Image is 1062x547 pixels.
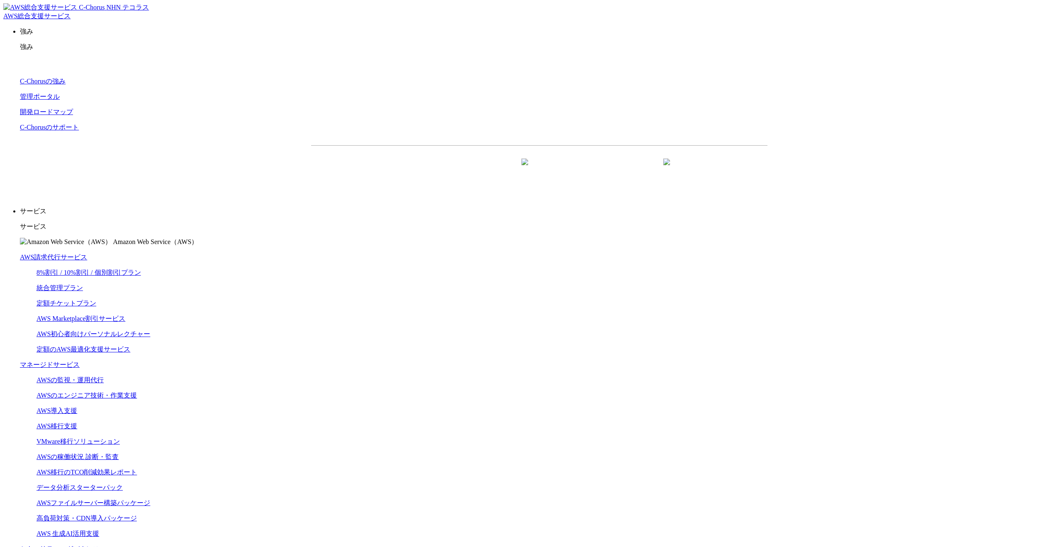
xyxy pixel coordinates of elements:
img: AWS総合支援サービス C-Chorus [3,3,105,12]
a: AWS移行支援 [37,422,77,430]
a: AWSファイルサーバー構築パッケージ [37,499,150,506]
p: サービス [20,207,1059,216]
a: 統合管理プラン [37,284,83,291]
a: AWS請求代行サービス [20,254,87,261]
a: 8%割引 / 10%割引 / 個別割引プラン [37,269,141,276]
a: C-Chorusの強み [20,78,66,85]
a: データ分析スターターパック [37,484,123,491]
a: AWSの監視・運用代行 [37,376,104,383]
a: AWSのエンジニア技術・作業支援 [37,392,137,399]
a: 定額チケットプラン [37,300,96,307]
a: まずは相談する [543,159,677,180]
a: AWS導入支援 [37,407,77,414]
p: 強み [20,43,1059,51]
span: Amazon Web Service（AWS） [113,238,198,245]
a: 資料を請求する [402,159,535,180]
a: 管理ポータル [20,93,60,100]
a: AWSの稼働状況 診断・監査 [37,453,119,460]
a: AWS 生成AI活用支援 [37,530,99,537]
p: サービス [20,222,1059,231]
a: VMware移行ソリューション [37,438,120,445]
a: 開発ロードマップ [20,108,73,115]
p: 強み [20,27,1059,36]
a: マネージドサービス [20,361,80,368]
a: 高負荷対策・CDN導入パッケージ [37,515,137,522]
img: Amazon Web Service（AWS） [20,238,112,247]
a: AWS Marketplace割引サービス [37,315,125,322]
img: 矢印 [663,159,670,180]
a: C-Chorusのサポート [20,124,79,131]
a: 定額のAWS最適化支援サービス [37,346,130,353]
a: AWS総合支援サービス C-Chorus NHN テコラスAWS総合支援サービス [3,4,149,20]
a: AWS移行のTCO削減効果レポート [37,469,137,476]
img: 矢印 [521,159,528,180]
a: AWS初心者向けパーソナルレクチャー [37,330,150,337]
